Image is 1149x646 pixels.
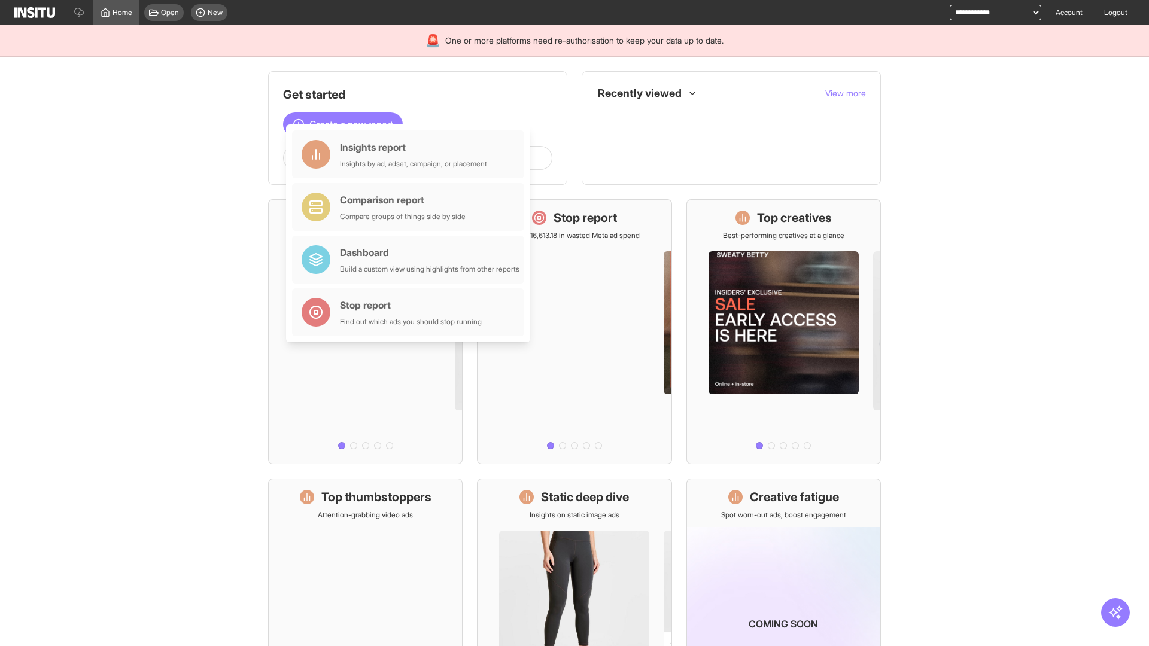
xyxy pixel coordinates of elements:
[321,489,431,505] h1: Top thumbstoppers
[208,8,223,17] span: New
[340,159,487,169] div: Insights by ad, adset, campaign, or placement
[268,199,463,464] a: What's live nowSee all active ads instantly
[161,8,179,17] span: Open
[283,86,552,103] h1: Get started
[340,298,482,312] div: Stop report
[509,231,640,240] p: Save £16,613.18 in wasted Meta ad spend
[757,209,832,226] h1: Top creatives
[425,32,440,49] div: 🚨
[541,489,629,505] h1: Static deep dive
[283,112,403,136] button: Create a new report
[340,193,466,207] div: Comparison report
[477,199,671,464] a: Stop reportSave £16,613.18 in wasted Meta ad spend
[340,212,466,221] div: Compare groups of things side by side
[825,87,866,99] button: View more
[309,117,393,132] span: Create a new report
[340,264,519,274] div: Build a custom view using highlights from other reports
[554,209,617,226] h1: Stop report
[530,510,619,520] p: Insights on static image ads
[340,140,487,154] div: Insights report
[723,231,844,240] p: Best-performing creatives at a glance
[318,510,413,520] p: Attention-grabbing video ads
[113,8,132,17] span: Home
[340,245,519,260] div: Dashboard
[825,88,866,98] span: View more
[445,35,724,47] span: One or more platforms need re-authorisation to keep your data up to date.
[14,7,55,18] img: Logo
[340,317,482,327] div: Find out which ads you should stop running
[686,199,881,464] a: Top creativesBest-performing creatives at a glance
